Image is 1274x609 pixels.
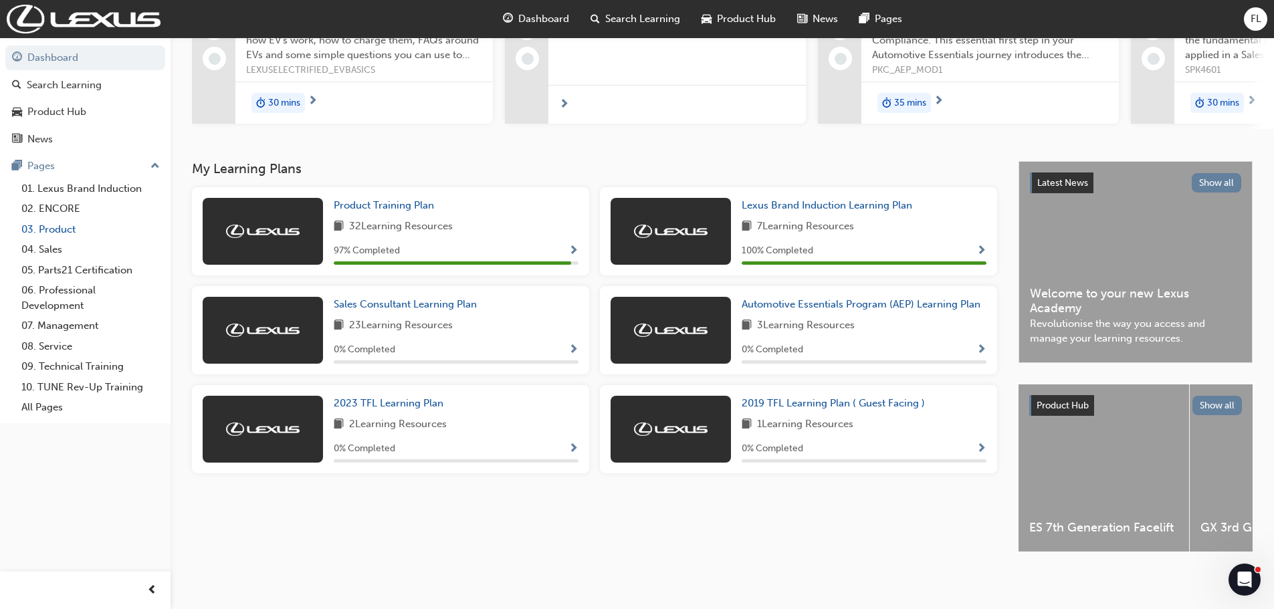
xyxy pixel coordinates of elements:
span: Search Learning [605,11,680,27]
a: Product HubShow all [1029,395,1242,416]
a: 2023 TFL Learning Plan [334,396,449,411]
a: search-iconSearch Learning [580,5,691,33]
span: Show Progress [568,245,578,257]
span: 0 % Completed [334,342,395,358]
a: 10. TUNE Rev-Up Training [16,377,165,398]
img: Trak [226,422,300,436]
a: Latest NewsShow all [1030,172,1241,194]
button: Show all [1192,173,1242,193]
span: next-icon [934,96,944,108]
span: learningRecordVerb_NONE-icon [1148,53,1160,65]
span: News [813,11,838,27]
a: ES 7th Generation Facelift [1019,384,1189,552]
span: book-icon [334,219,344,235]
iframe: Intercom live chat [1229,564,1261,596]
span: 7 Learning Resources [757,219,854,235]
button: Pages [5,154,165,178]
span: Latest News [1037,177,1088,189]
span: ES 7th Generation Facelift [1029,520,1178,535]
span: up-icon [150,158,160,175]
a: 06. Professional Development [16,280,165,316]
button: Show all [1192,396,1243,415]
span: Automotive Essentials Program (AEP) Learning Plan [742,298,980,310]
span: 32 Learning Resources [349,219,453,235]
span: Product Hub [1037,400,1089,411]
button: Show Progress [976,342,986,358]
span: duration-icon [256,94,266,112]
a: Product Training Plan [334,198,439,213]
span: Welcome to your new Lexus Academy [1030,286,1241,316]
span: LEXUSELECTRIFIED_EVBASICS [246,63,482,78]
span: 2023 TFL Learning Plan [334,397,443,409]
span: PKC_AEP_MOD1 [872,63,1108,78]
span: Product Training Plan [334,199,434,211]
span: car-icon [12,106,22,118]
a: Automotive Essentials Program (AEP) Learning Plan [742,297,986,312]
a: 05. Parts21 Certification [16,260,165,281]
span: 100 % Completed [742,243,813,259]
span: guage-icon [503,11,513,27]
span: Product Hub [717,11,776,27]
a: pages-iconPages [849,5,913,33]
span: this course aims to give you a basic overview of how EV's work, how to charge them, FAQs around E... [246,17,482,63]
span: learningRecordVerb_NONE-icon [522,53,534,65]
span: 30 mins [1207,96,1239,111]
span: Dashboard [518,11,569,27]
span: 2 Learning Resources [349,416,447,433]
span: Unlock the Foundations of Automotive Compliance. This essential first step in your Automotive Ess... [872,17,1108,63]
button: Show Progress [568,243,578,259]
span: 23 Learning Resources [349,318,453,334]
a: Trak [7,5,161,33]
span: 97 % Completed [334,243,400,259]
span: Show Progress [976,344,986,356]
span: prev-icon [147,582,157,599]
span: 2019 TFL Learning Plan ( Guest Facing ) [742,397,925,409]
div: Product Hub [27,104,86,120]
span: pages-icon [859,11,869,27]
span: 35 mins [894,96,926,111]
span: 0 % Completed [742,441,803,457]
a: 09. Technical Training [16,356,165,377]
span: Pages [875,11,902,27]
h3: My Learning Plans [192,161,997,176]
a: News [5,127,165,152]
button: FL [1244,7,1267,31]
span: learningRecordVerb_NONE-icon [209,53,221,65]
span: book-icon [742,416,752,433]
a: Search Learning [5,73,165,98]
span: guage-icon [12,52,22,64]
a: news-iconNews [786,5,849,33]
span: FL [1251,11,1261,27]
span: Show Progress [568,344,578,356]
span: search-icon [591,11,600,27]
span: book-icon [742,318,752,334]
span: duration-icon [882,94,891,112]
a: Sales Consultant Learning Plan [334,297,482,312]
span: car-icon [702,11,712,27]
img: Trak [226,225,300,238]
img: Trak [634,324,708,337]
span: next-icon [308,96,318,108]
button: Show Progress [976,441,986,457]
span: news-icon [12,134,22,146]
img: Trak [226,324,300,337]
span: next-icon [559,99,569,111]
button: Show Progress [976,243,986,259]
span: 0 % Completed [334,441,395,457]
span: 0 % Completed [742,342,803,358]
a: 02. ENCORE [16,199,165,219]
img: Trak [634,422,708,436]
span: duration-icon [1195,94,1204,112]
a: 04. Sales [16,239,165,260]
span: next-icon [1247,96,1257,108]
span: Lexus Brand Induction Learning Plan [742,199,912,211]
button: Show Progress [568,441,578,457]
a: car-iconProduct Hub [691,5,786,33]
a: Lexus Brand Induction Learning Plan [742,198,918,213]
span: 30 mins [268,96,300,111]
span: book-icon [742,219,752,235]
div: Pages [27,158,55,174]
span: Show Progress [976,245,986,257]
span: search-icon [12,80,21,92]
